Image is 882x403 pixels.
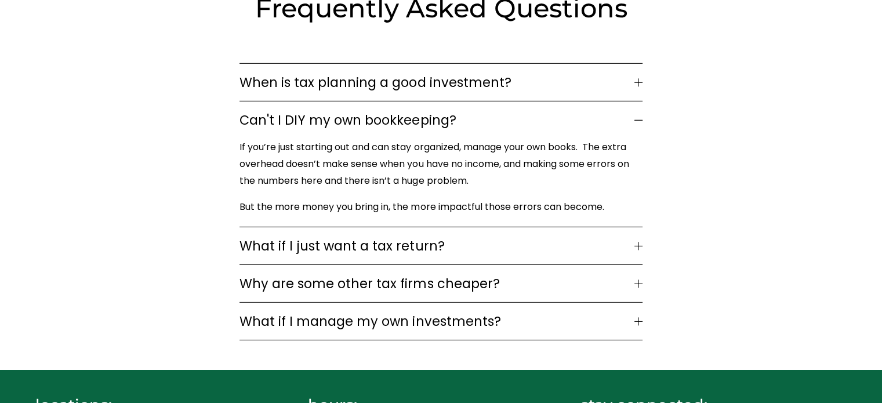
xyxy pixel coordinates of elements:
button: Why are some other tax firms cheaper? [239,265,642,302]
span: When is tax planning a good investment? [239,72,634,92]
p: But the more money you bring in, the more impactful those errors can become. [239,199,636,216]
button: What if I manage my own investments? [239,303,642,340]
p: If you’re just starting out and can stay organized, manage your own books. The extra overhead doe... [239,139,636,189]
button: What if I just want a tax return? [239,227,642,264]
span: Can't I DIY my own bookkeeping? [239,110,634,130]
span: What if I just want a tax return? [239,236,634,256]
button: Can't I DIY my own bookkeeping? [239,101,642,139]
span: Why are some other tax firms cheaper? [239,274,634,293]
button: When is tax planning a good investment? [239,64,642,101]
span: What if I manage my own investments? [239,311,634,331]
div: Can't I DIY my own bookkeeping? [239,139,642,227]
